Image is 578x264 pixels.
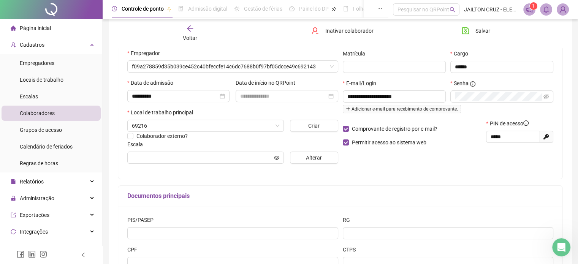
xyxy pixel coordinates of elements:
[311,27,319,35] span: user-delete
[526,6,533,13] span: notification
[11,179,16,184] span: file
[188,6,227,12] span: Admissão digital
[20,144,73,150] span: Calendário de feriados
[343,216,355,224] label: RG
[11,229,16,234] span: sync
[11,212,16,218] span: export
[290,120,338,132] button: Criar
[20,212,49,218] span: Exportações
[167,7,171,11] span: pushpin
[20,195,54,201] span: Administração
[127,191,553,201] h5: Documentos principais
[178,6,184,11] span: file-done
[289,6,295,11] span: dashboard
[523,120,529,126] span: info-circle
[343,105,461,113] span: Adicionar e-mail para recebimento de comprovante.
[11,196,16,201] span: lock
[183,35,197,41] span: Voltar
[352,139,426,145] span: Permitir acesso ao sistema web
[132,61,334,72] span: f09a278859d35b039ce452c40bfeccfe14c6dc7688b0f97bf05dcce49c692143
[332,7,336,11] span: pushpin
[236,79,300,87] label: Data de início no QRPoint
[274,155,279,160] span: eye
[343,6,348,11] span: book
[462,27,469,35] span: save
[28,250,36,258] span: linkedin
[17,250,24,258] span: facebook
[40,250,47,258] span: instagram
[127,108,198,117] label: Local de trabalho principal
[306,25,379,37] button: Inativar colaborador
[136,133,188,139] span: Colaborador externo?
[127,216,158,224] label: PIS/PASEP
[20,179,44,185] span: Relatórios
[343,79,381,87] label: E-mail/Login
[450,49,473,58] label: Cargo
[470,81,475,87] span: info-circle
[127,245,142,254] label: CPF
[290,152,338,164] button: Alterar
[343,245,361,254] label: CTPS
[557,4,568,15] img: 94463
[20,93,38,100] span: Escalas
[552,238,570,256] iframe: Intercom live chat
[475,27,490,35] span: Salvar
[132,120,279,131] span: 69216
[490,119,529,128] span: PIN de acesso
[532,3,535,9] span: 1
[543,6,549,13] span: bell
[450,7,455,13] span: search
[234,6,239,11] span: sun
[454,79,469,87] span: Senha
[299,6,329,12] span: Painel do DP
[456,25,496,37] button: Salvar
[377,6,382,11] span: ellipsis
[325,27,373,35] span: Inativar colaborador
[81,252,86,258] span: left
[20,160,58,166] span: Regras de horas
[530,2,537,10] sup: 1
[20,25,51,31] span: Página inicial
[20,127,62,133] span: Grupos de acesso
[186,25,194,32] span: arrow-left
[343,49,370,58] label: Matrícula
[306,153,322,162] span: Alterar
[127,140,148,149] label: Escala
[20,229,48,235] span: Integrações
[11,42,16,47] span: user-add
[464,5,519,14] span: JAILTON CRUZ - ELETRISE SOLUÇÕES
[122,6,164,12] span: Controle de ponto
[112,6,117,11] span: clock-circle
[127,79,178,87] label: Data de admissão
[244,6,282,12] span: Gestão de férias
[20,60,54,66] span: Empregadores
[11,25,16,31] span: home
[353,6,402,12] span: Folha de pagamento
[352,126,437,132] span: Comprovante de registro por e-mail?
[543,94,549,99] span: eye-invisible
[346,106,350,111] span: plus
[127,49,165,57] label: Empregador
[308,122,320,130] span: Criar
[20,110,55,116] span: Colaboradores
[20,42,44,48] span: Cadastros
[20,245,51,251] span: Acesso à API
[20,77,63,83] span: Locais de trabalho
